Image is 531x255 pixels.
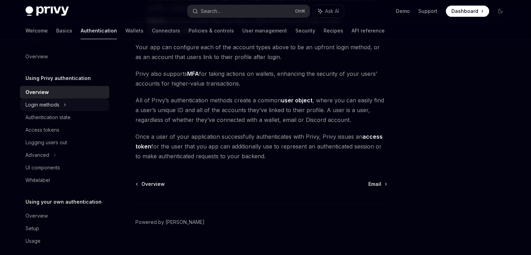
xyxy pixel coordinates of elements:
[281,97,312,104] a: user object
[451,8,478,15] span: Dashboard
[25,176,50,184] div: Whitelabel
[352,22,385,39] a: API reference
[20,222,109,235] a: Setup
[135,132,387,161] span: Once a user of your application successfully authenticates with Privy, Privy issues an for the us...
[135,69,387,88] span: Privy also supports for taking actions on wallets, enhancing the security of your users’ accounts...
[324,22,343,39] a: Recipes
[495,6,506,17] button: Toggle dark mode
[396,8,410,15] a: Demo
[20,136,109,149] a: Logging users out
[25,126,59,134] div: Access tokens
[201,7,220,15] div: Search...
[325,8,339,15] span: Ask AI
[368,181,386,188] a: Email
[187,70,199,78] a: MFA
[25,6,69,16] img: dark logo
[313,5,344,17] button: Ask AI
[25,237,40,245] div: Usage
[20,86,109,99] a: Overview
[25,224,39,233] div: Setup
[135,219,205,226] a: Powered by [PERSON_NAME]
[20,210,109,222] a: Overview
[25,163,60,172] div: UI components
[187,5,310,17] button: Search...CtrlK
[446,6,489,17] a: Dashboard
[81,22,117,39] a: Authentication
[125,22,143,39] a: Wallets
[25,74,91,82] h5: Using Privy authentication
[368,181,381,188] span: Email
[136,181,165,188] a: Overview
[141,181,165,188] span: Overview
[242,22,287,39] a: User management
[189,22,234,39] a: Policies & controls
[25,151,49,159] div: Advanced
[56,22,72,39] a: Basics
[20,124,109,136] a: Access tokens
[295,8,305,14] span: Ctrl K
[20,50,109,63] a: Overview
[25,138,67,147] div: Logging users out
[25,113,71,122] div: Authentication state
[20,161,109,174] a: UI components
[135,95,387,125] span: All of Privy’s authentication methods create a common , where you can easily find a user’s unique...
[25,22,48,39] a: Welcome
[20,235,109,247] a: Usage
[25,198,102,206] h5: Using your own authentication
[25,101,59,109] div: Login methods
[25,212,48,220] div: Overview
[20,174,109,187] a: Whitelabel
[152,22,180,39] a: Connectors
[25,52,48,61] div: Overview
[20,111,109,124] a: Authentication state
[25,88,49,96] div: Overview
[135,42,387,62] span: Your app can configure each of the account types above to be an upfront login method, or as an ac...
[295,22,315,39] a: Security
[418,8,437,15] a: Support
